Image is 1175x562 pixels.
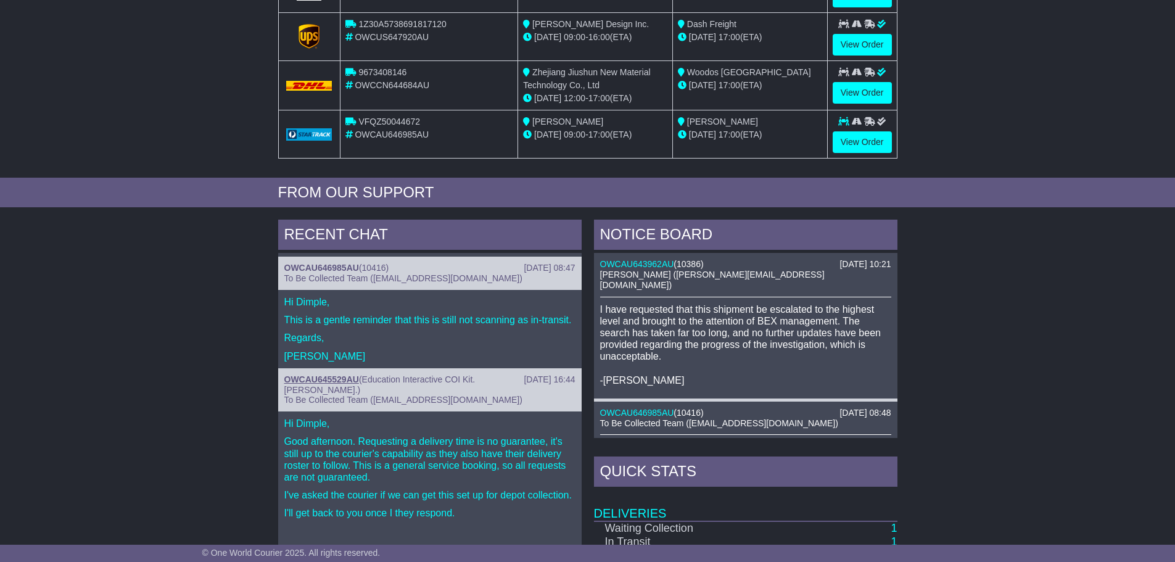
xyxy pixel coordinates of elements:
[588,32,610,42] span: 16:00
[564,32,585,42] span: 09:00
[588,130,610,139] span: 17:00
[523,67,650,90] span: Zhejiang Jiushun New Material Technology Co., Ltd
[284,374,575,395] div: ( )
[299,24,320,49] img: GetCarrierServiceLogo
[284,418,575,429] p: Hi Dimple,
[687,19,736,29] span: Dash Freight
[600,270,825,290] span: [PERSON_NAME] ([PERSON_NAME][EMAIL_ADDRESS][DOMAIN_NAME])
[833,34,892,56] a: View Order
[358,67,406,77] span: 9673408146
[891,535,897,548] a: 1
[284,374,476,395] span: Education Interactive COI Kit. [PERSON_NAME].
[600,418,838,428] span: To Be Collected Team ([EMAIL_ADDRESS][DOMAIN_NAME])
[564,93,585,103] span: 12:00
[523,128,667,141] div: - (ETA)
[358,117,420,126] span: VFQZ50044672
[600,259,891,270] div: ( )
[678,31,822,44] div: (ETA)
[355,130,429,139] span: OWCAU646985AU
[284,350,575,362] p: [PERSON_NAME]
[678,79,822,92] div: (ETA)
[532,117,603,126] span: [PERSON_NAME]
[719,130,740,139] span: 17:00
[833,82,892,104] a: View Order
[678,128,822,141] div: (ETA)
[564,130,585,139] span: 09:00
[284,374,359,384] a: OWCAU645529AU
[719,32,740,42] span: 17:00
[523,92,667,105] div: - (ETA)
[202,548,381,558] span: © One World Courier 2025. All rights reserved.
[689,130,716,139] span: [DATE]
[523,31,667,44] div: - (ETA)
[284,395,522,405] span: To Be Collected Team ([EMAIL_ADDRESS][DOMAIN_NAME])
[284,489,575,501] p: I've asked the courier if we can get this set up for depot collection.
[524,263,575,273] div: [DATE] 08:47
[594,220,897,253] div: NOTICE BOARD
[278,184,897,202] div: FROM OUR SUPPORT
[687,117,758,126] span: [PERSON_NAME]
[284,273,522,283] span: To Be Collected Team ([EMAIL_ADDRESS][DOMAIN_NAME])
[594,521,763,535] td: Waiting Collection
[719,80,740,90] span: 17:00
[594,490,897,521] td: Deliveries
[588,93,610,103] span: 17:00
[284,296,575,308] p: Hi Dimple,
[355,80,429,90] span: OWCCN644684AU
[594,535,763,549] td: In Transit
[600,304,891,386] p: I have requested that this shipment be escalated to the highest level and brought to the attentio...
[362,263,386,273] span: 10416
[689,80,716,90] span: [DATE]
[532,19,649,29] span: [PERSON_NAME] Design Inc.
[284,314,575,326] p: This is a gentle reminder that this is still not scanning as in-transit.
[677,408,701,418] span: 10416
[833,131,892,153] a: View Order
[534,32,561,42] span: [DATE]
[284,263,359,273] a: OWCAU646985AU
[284,263,575,273] div: ( )
[839,408,891,418] div: [DATE] 08:48
[286,81,332,91] img: DHL.png
[284,543,575,555] p: Kind Regards,
[284,436,575,483] p: Good afternoon. Requesting a delivery time is no guarantee, it's still up to the courier's capabi...
[891,522,897,534] a: 1
[534,93,561,103] span: [DATE]
[839,259,891,270] div: [DATE] 10:21
[524,374,575,385] div: [DATE] 16:44
[689,32,716,42] span: [DATE]
[677,259,701,269] span: 10386
[284,332,575,344] p: Regards,
[594,457,897,490] div: Quick Stats
[284,507,575,519] p: I'll get back to you once I they respond.
[600,408,674,418] a: OWCAU646985AU
[358,19,446,29] span: 1Z30A5738691817120
[534,130,561,139] span: [DATE]
[600,259,674,269] a: OWCAU643962AU
[355,32,429,42] span: OWCUS647920AU
[600,408,891,418] div: ( )
[278,220,582,253] div: RECENT CHAT
[286,128,332,141] img: GetCarrierServiceLogo
[687,67,811,77] span: Woodos [GEOGRAPHIC_DATA]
